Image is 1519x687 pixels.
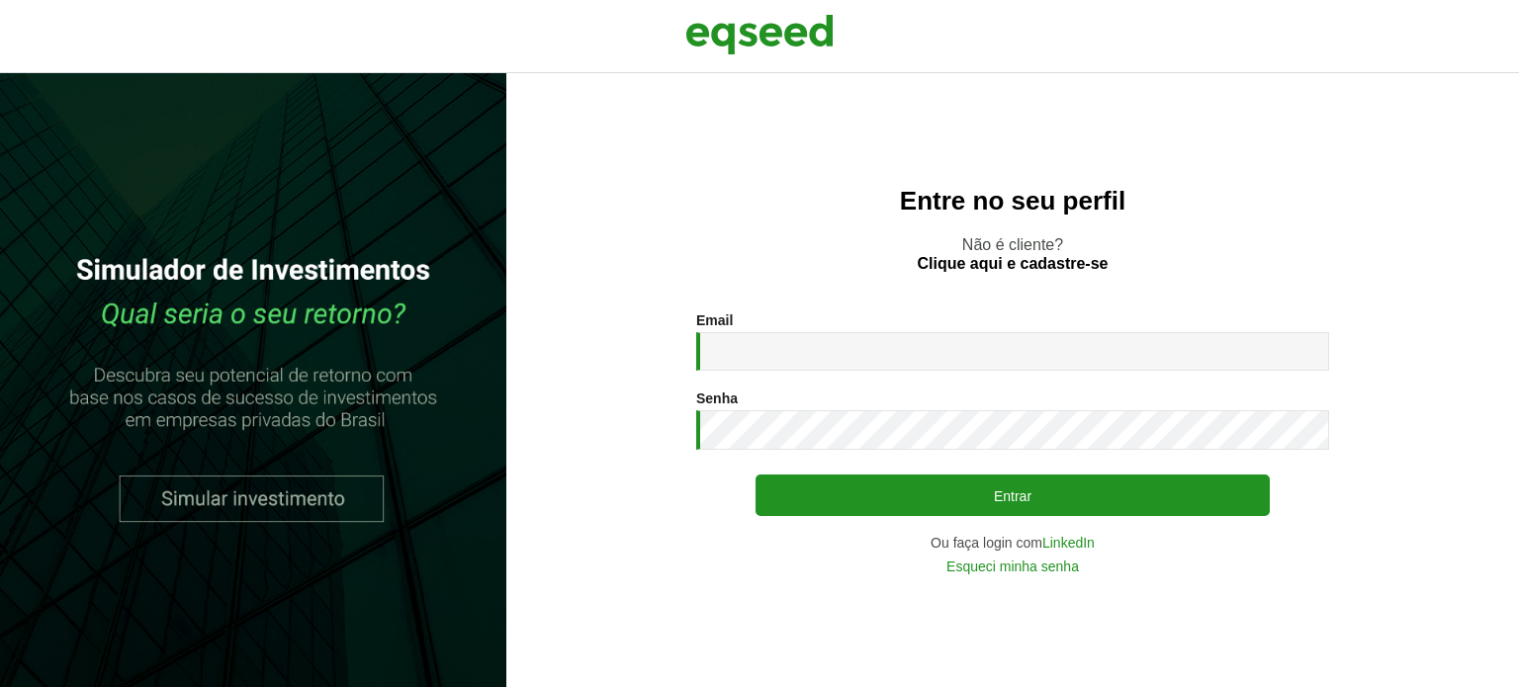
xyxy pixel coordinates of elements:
[756,474,1270,516] button: Entrar
[696,391,738,405] label: Senha
[1042,536,1095,550] a: LinkedIn
[696,313,733,327] label: Email
[685,10,834,59] img: EqSeed Logo
[546,187,1479,215] h2: Entre no seu perfil
[918,256,1109,272] a: Clique aqui e cadastre-se
[946,559,1079,573] a: Esqueci minha senha
[546,235,1479,273] p: Não é cliente?
[696,536,1329,550] div: Ou faça login com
